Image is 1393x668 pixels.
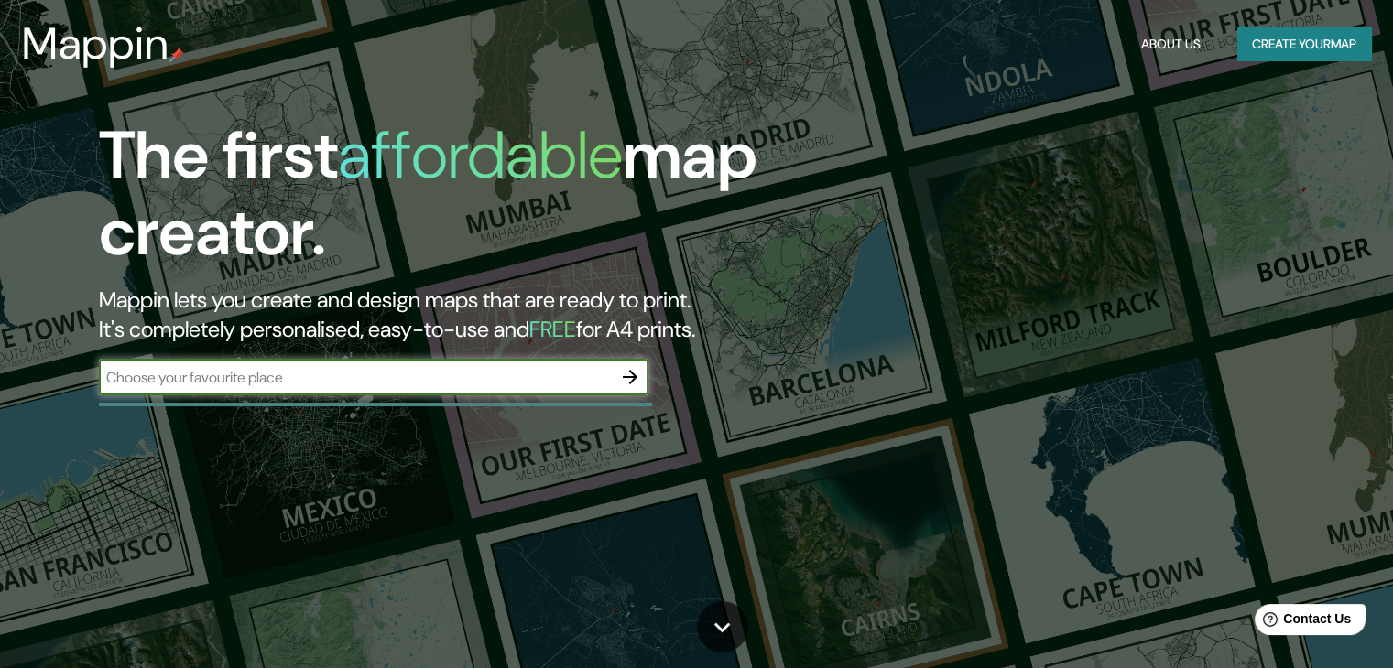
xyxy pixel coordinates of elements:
[1134,27,1208,61] button: About Us
[529,315,576,343] h5: FREE
[22,18,169,70] h3: Mappin
[99,117,796,286] h1: The first map creator.
[1237,27,1371,61] button: Create yourmap
[169,48,184,62] img: mappin-pin
[1230,597,1373,648] iframe: Help widget launcher
[338,113,623,198] h1: affordable
[99,286,796,344] h2: Mappin lets you create and design maps that are ready to print. It's completely personalised, eas...
[99,367,612,388] input: Choose your favourite place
